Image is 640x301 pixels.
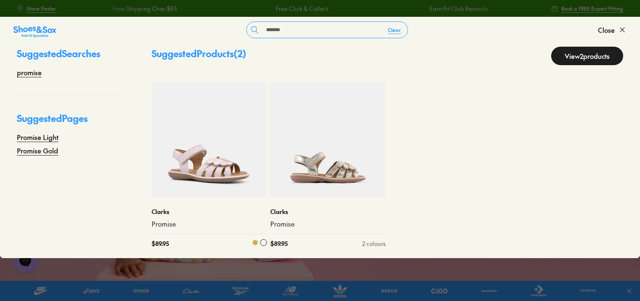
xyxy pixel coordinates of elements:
[598,25,615,35] span: Close
[381,22,408,37] button: Clear
[17,132,59,142] a: Promise Light
[17,47,118,67] p: Suggested Searches
[8,245,42,276] iframe: Gorgias live chat messenger
[13,25,56,38] img: SNS_Logo_Responsive.svg
[17,145,58,156] a: Promise Gold
[27,5,56,12] span: Store Finder
[17,111,118,132] p: Suggested Pages
[598,21,627,39] button: Close
[270,219,386,229] a: Promise
[362,239,386,248] div: 2 colours
[112,4,176,13] a: Free Shipping Over $85
[152,207,267,216] p: Clarks
[551,47,623,65] a: View2products
[152,219,267,229] a: Promise
[152,239,169,248] span: $ 89.95
[275,4,328,13] a: Free Click & Collect
[429,4,488,13] a: Earn Fit Club Rewards
[234,47,246,60] span: ( 2 )
[17,67,42,77] a: promise
[17,1,56,16] a: Store Finder
[270,239,288,248] span: $ 89.95
[152,47,246,65] p: Suggested Products
[270,207,386,216] p: Clarks
[551,1,623,16] a: Book a FREE Expert Fitting
[13,23,56,37] a: Shoes &amp; Sox
[561,5,623,12] span: Book a FREE Expert Fitting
